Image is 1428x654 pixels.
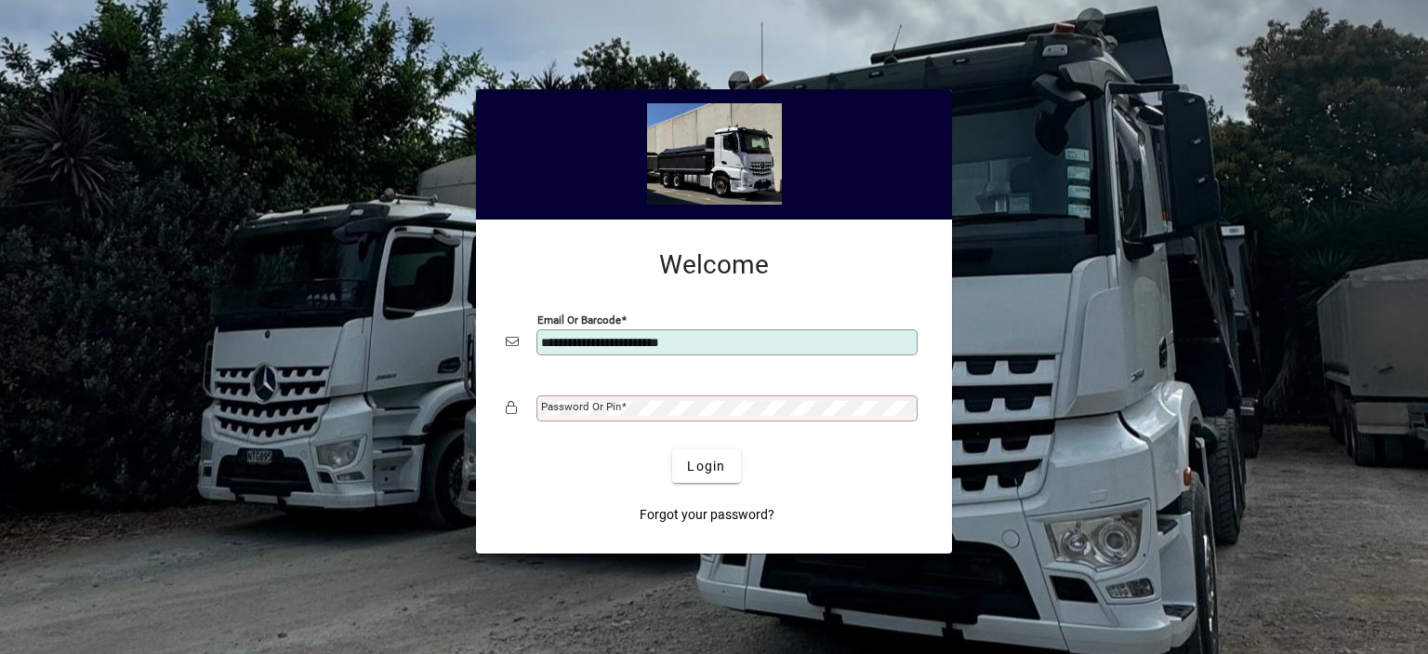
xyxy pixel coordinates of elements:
[687,457,725,476] span: Login
[640,505,774,525] span: Forgot your password?
[541,400,621,413] mat-label: Password or Pin
[506,249,922,281] h2: Welcome
[632,498,782,531] a: Forgot your password?
[537,314,621,327] mat-label: Email or Barcode
[672,449,740,483] button: Login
